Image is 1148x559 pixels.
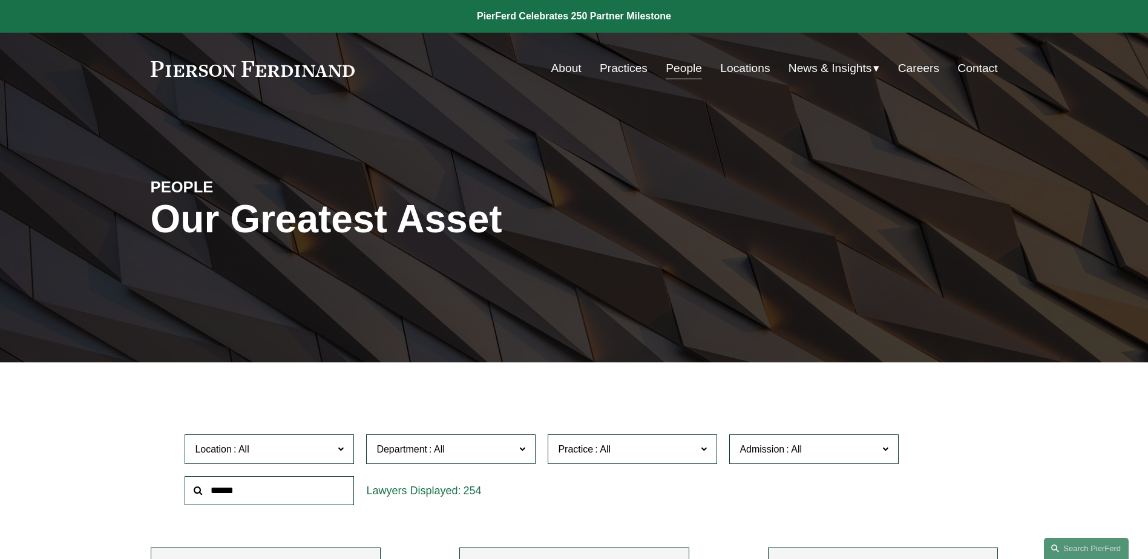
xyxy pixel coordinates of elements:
a: Careers [898,57,939,80]
a: folder dropdown [789,57,880,80]
a: Locations [720,57,770,80]
span: Practice [558,444,593,454]
span: News & Insights [789,58,872,79]
a: People [666,57,702,80]
a: About [551,57,582,80]
a: Practices [600,57,648,80]
span: 254 [463,485,481,497]
h1: Our Greatest Asset [151,197,715,241]
a: Search this site [1044,538,1129,559]
span: Department [376,444,427,454]
h4: PEOPLE [151,177,362,197]
span: Location [195,444,232,454]
span: Admission [740,444,784,454]
a: Contact [957,57,997,80]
